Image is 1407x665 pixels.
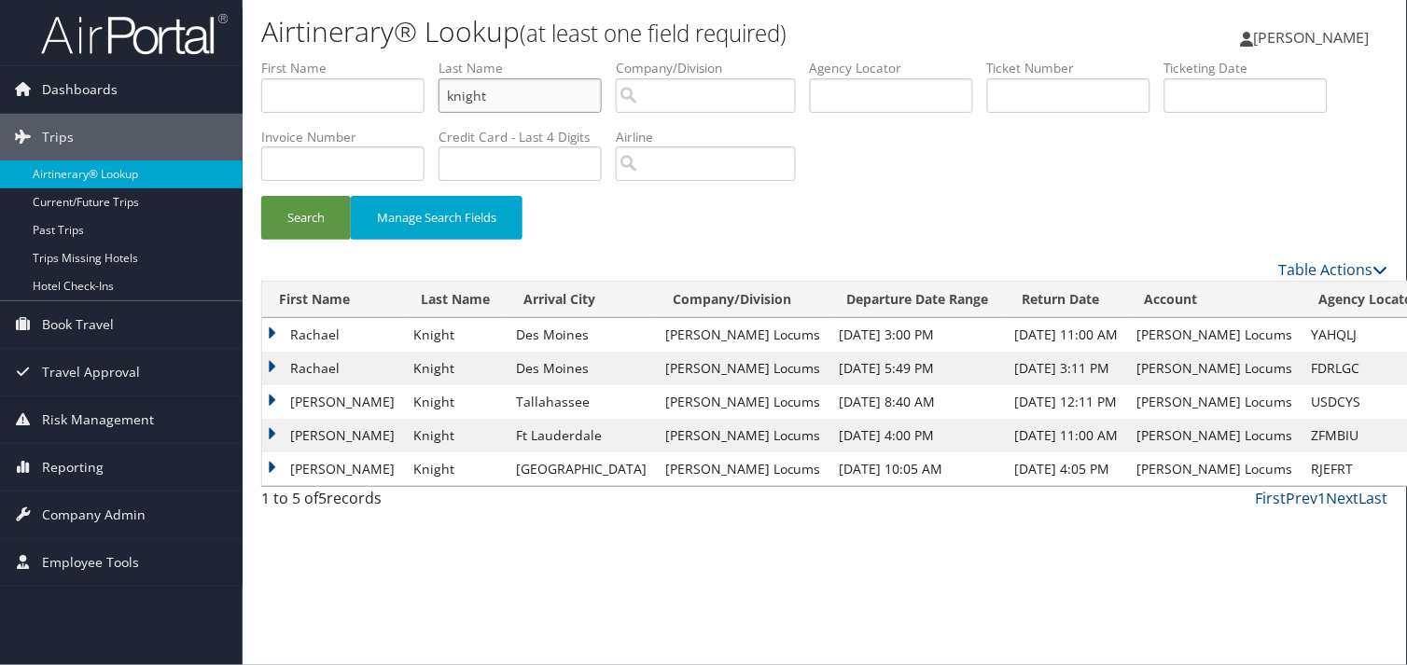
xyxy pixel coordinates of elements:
span: Book Travel [42,301,114,348]
span: Company Admin [42,492,146,538]
a: Prev [1287,488,1318,508]
td: [DATE] 3:11 PM [1006,352,1128,385]
td: Knight [404,352,507,385]
td: [PERSON_NAME] [262,385,404,419]
span: Dashboards [42,66,118,113]
a: Table Actions [1279,259,1388,280]
td: Knight [404,385,507,419]
small: (at least one field required) [520,18,787,48]
div: 1 to 5 of records [261,487,522,519]
label: Company/Division [616,59,810,77]
label: Invoice Number [261,128,439,146]
td: [GEOGRAPHIC_DATA] [507,452,656,486]
th: Return Date: activate to sort column ascending [1006,282,1128,318]
a: [PERSON_NAME] [1241,9,1388,65]
span: Reporting [42,444,104,491]
label: Agency Locator [810,59,987,77]
td: [PERSON_NAME] Locums [656,419,830,452]
td: [PERSON_NAME] Locums [1128,352,1303,385]
td: [PERSON_NAME] [262,452,404,486]
td: [PERSON_NAME] Locums [656,318,830,352]
button: Manage Search Fields [351,196,522,240]
td: [DATE] 5:49 PM [830,352,1006,385]
td: [PERSON_NAME] Locums [1128,318,1303,352]
span: 5 [318,488,327,508]
span: Employee Tools [42,539,139,586]
td: [PERSON_NAME] Locums [656,352,830,385]
td: Knight [404,419,507,452]
label: First Name [261,59,439,77]
td: Rachael [262,318,404,352]
label: Last Name [439,59,616,77]
td: Knight [404,318,507,352]
td: [DATE] 12:11 PM [1006,385,1128,419]
td: [PERSON_NAME] Locums [656,452,830,486]
th: Company/Division [656,282,830,318]
td: [DATE] 3:00 PM [830,318,1006,352]
h1: Airtinerary® Lookup [261,12,1012,51]
span: Trips [42,114,74,160]
a: First [1256,488,1287,508]
a: Next [1327,488,1359,508]
td: Tallahassee [507,385,656,419]
button: Search [261,196,351,240]
td: [PERSON_NAME] Locums [656,385,830,419]
th: Arrival City: activate to sort column ascending [507,282,656,318]
td: [DATE] 11:00 AM [1006,318,1128,352]
label: Credit Card - Last 4 Digits [439,128,616,146]
label: Ticket Number [987,59,1164,77]
a: Last [1359,488,1388,508]
th: Departure Date Range: activate to sort column ascending [830,282,1006,318]
th: Account: activate to sort column ascending [1128,282,1303,318]
td: Des Moines [507,352,656,385]
span: Travel Approval [42,349,140,395]
td: [DATE] 4:05 PM [1006,452,1128,486]
span: Risk Management [42,396,154,443]
label: Airline [616,128,810,146]
td: Ft Lauderdale [507,419,656,452]
td: [DATE] 11:00 AM [1006,419,1128,452]
th: First Name: activate to sort column ascending [262,282,404,318]
td: [PERSON_NAME] Locums [1128,452,1303,486]
td: [PERSON_NAME] [262,419,404,452]
td: [DATE] 10:05 AM [830,452,1006,486]
span: [PERSON_NAME] [1254,27,1370,48]
td: Des Moines [507,318,656,352]
a: 1 [1318,488,1327,508]
label: Ticketing Date [1164,59,1342,77]
td: Rachael [262,352,404,385]
td: [DATE] 4:00 PM [830,419,1006,452]
th: Last Name: activate to sort column ascending [404,282,507,318]
td: [PERSON_NAME] Locums [1128,385,1303,419]
td: Knight [404,452,507,486]
img: airportal-logo.png [41,12,228,56]
td: [PERSON_NAME] Locums [1128,419,1303,452]
td: [DATE] 8:40 AM [830,385,1006,419]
